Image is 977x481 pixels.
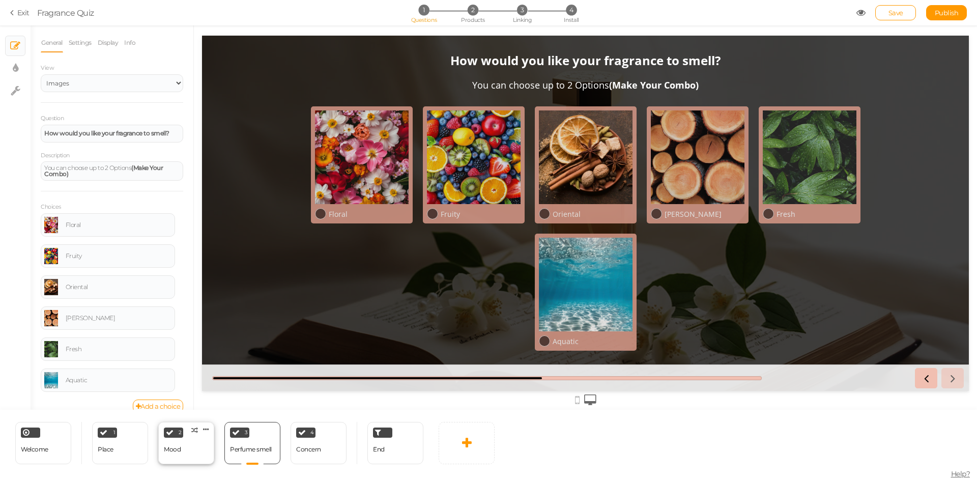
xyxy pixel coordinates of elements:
[367,422,423,464] div: End
[44,165,180,177] div: You can choose up to 2 Options
[41,204,61,211] label: Choices
[224,422,280,464] div: 3 Perfume smell
[418,5,429,15] span: 1
[548,5,595,15] li: 4 Install
[574,174,654,183] div: Fresh
[158,422,214,464] div: 2 Mood
[951,469,970,478] span: Help?
[230,446,272,453] div: Perfume smell
[127,174,207,183] div: Floral
[564,16,579,23] span: Install
[37,7,94,19] div: Fragrance Quiz
[66,253,171,259] div: Fruity
[468,5,478,15] span: 2
[41,64,54,71] span: View
[400,5,447,15] li: 1 Questions
[133,400,184,413] a: Add a choice
[449,5,497,15] li: 2 Products
[888,9,903,17] span: Save
[461,16,485,23] span: Products
[463,174,542,183] div: [PERSON_NAME]
[68,33,92,52] a: Settings
[21,445,48,453] span: Welcome
[41,115,64,122] label: Question
[41,152,70,159] label: Description
[44,129,169,137] strong: How would you like your fragrance to smell?
[248,16,519,33] strong: How would you like your fragrance to smell?
[44,164,163,178] strong: (Make Your Combo)
[373,445,385,453] span: End
[41,33,63,52] a: General
[245,430,248,435] span: 3
[407,43,497,55] strong: (Make Your Combo)
[10,8,30,18] a: Exit
[97,33,119,52] a: Display
[310,430,314,435] span: 4
[351,301,430,310] div: Aquatic
[179,430,182,435] span: 2
[164,446,181,453] div: Mood
[296,446,321,453] div: Concern
[351,174,430,183] div: Oriental
[66,222,171,228] div: Floral
[270,43,497,55] div: You can choose up to 2 Options
[15,422,71,464] div: Welcome
[239,174,319,183] div: Fruity
[113,430,116,435] span: 1
[517,5,528,15] span: 3
[513,16,531,23] span: Linking
[291,422,347,464] div: 4 Concern
[566,5,577,15] span: 4
[66,346,171,352] div: Fresh
[499,5,546,15] li: 3 Linking
[875,5,916,20] div: Save
[411,16,437,23] span: Questions
[935,9,959,17] span: Publish
[66,284,171,290] div: Oriental
[66,315,171,321] div: [PERSON_NAME]
[124,33,136,52] a: Info
[66,377,171,383] div: Aquatic
[92,422,148,464] div: 1 Place
[98,446,113,453] div: Place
